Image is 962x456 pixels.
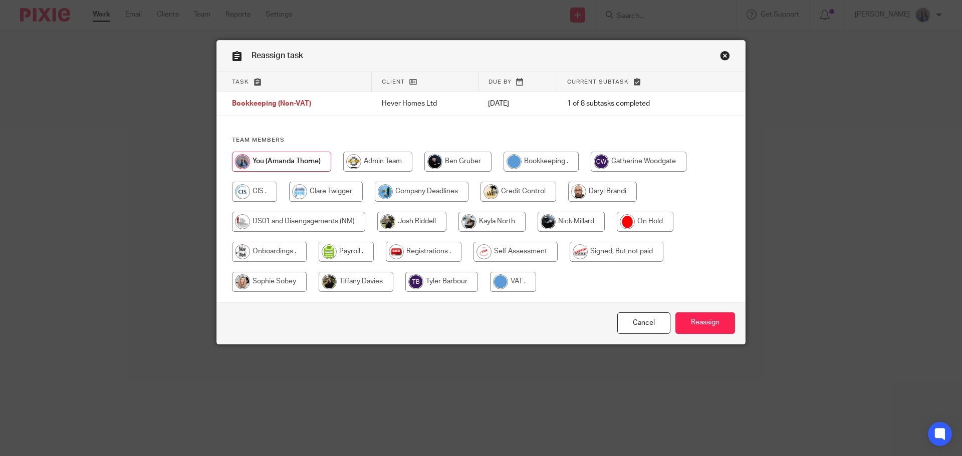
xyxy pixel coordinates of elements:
span: Client [382,79,405,85]
h4: Team members [232,136,730,144]
span: Reassign task [252,52,303,60]
input: Reassign [675,312,735,334]
p: [DATE] [488,99,547,109]
a: Close this dialog window [720,51,730,64]
a: Close this dialog window [617,312,670,334]
span: Due by [489,79,512,85]
span: Bookkeeping (Non-VAT) [232,101,311,108]
span: Current subtask [567,79,629,85]
span: Task [232,79,249,85]
p: Hever Homes Ltd [382,99,468,109]
td: 1 of 8 subtasks completed [557,92,702,116]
